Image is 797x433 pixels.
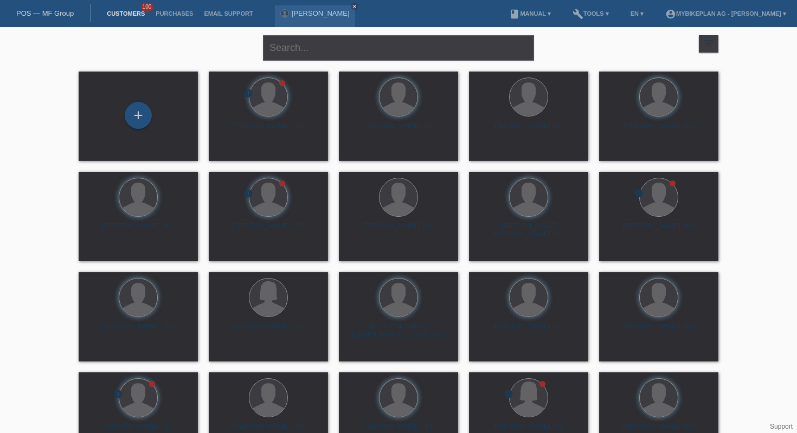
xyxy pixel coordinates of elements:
[608,121,710,139] div: [PERSON_NAME] (39)
[504,389,513,399] i: error
[263,35,534,61] input: Search...
[150,10,198,17] a: Purchases
[243,189,253,198] i: error
[243,88,253,98] i: error
[292,9,350,17] a: [PERSON_NAME]
[478,322,580,339] div: [PERSON_NAME] (36)
[198,10,258,17] a: Email Support
[478,222,580,239] div: [PERSON_NAME] [PERSON_NAME] (36)
[665,9,676,20] i: account_circle
[243,189,253,200] div: unconfirmed, pending
[141,3,154,12] span: 100
[608,222,710,239] div: [PERSON_NAME] (49)
[217,322,319,339] div: [PERSON_NAME] (36)
[703,37,715,49] i: filter_list
[348,222,449,239] div: [PERSON_NAME] (49)
[567,10,614,17] a: buildTools ▾
[217,222,319,239] div: [PERSON_NAME] (59)
[352,4,357,9] i: close
[101,10,150,17] a: Customers
[509,9,520,20] i: book
[87,322,189,339] div: [PERSON_NAME] (35)
[478,121,580,139] div: [PERSON_NAME] (56)
[87,222,189,239] div: [PERSON_NAME] (43)
[125,106,151,125] div: Add customer
[660,10,792,17] a: account_circleMybikeplan AG - [PERSON_NAME] ▾
[634,189,644,200] div: unconfirmed, pending
[625,10,649,17] a: EN ▾
[504,10,556,17] a: bookManual ▾
[16,9,74,17] a: POS — MF Group
[113,389,123,399] i: error
[348,322,449,339] div: [PERSON_NAME][DEMOGRAPHIC_DATA] (50)
[573,9,583,20] i: build
[217,121,319,139] div: [PERSON_NAME] (32)
[634,189,644,198] i: error
[504,389,513,400] div: unconfirmed, pending
[770,423,793,430] a: Support
[348,121,449,139] div: [PERSON_NAME] (35)
[608,322,710,339] div: [PERSON_NAME] (51)
[113,389,123,400] div: unconfirmed, pending
[351,3,358,10] a: close
[243,88,253,100] div: unconfirmed, pending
